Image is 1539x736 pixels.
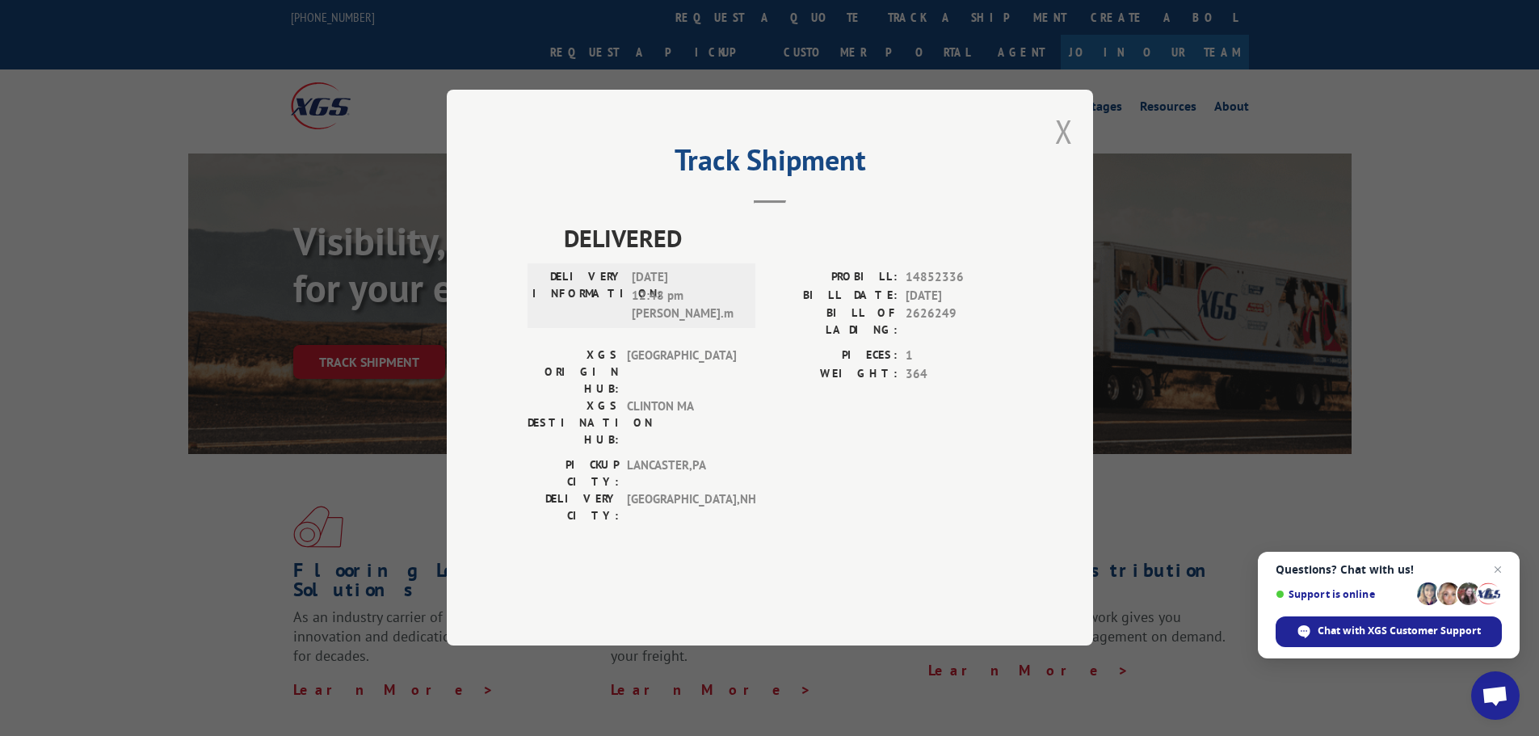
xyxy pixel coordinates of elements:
[906,347,1012,366] span: 1
[770,365,898,384] label: WEIGHT:
[528,398,619,449] label: XGS DESTINATION HUB:
[906,269,1012,288] span: 14852336
[906,305,1012,339] span: 2626249
[1488,560,1507,579] span: Close chat
[770,305,898,339] label: BILL OF LADING:
[1276,563,1502,576] span: Questions? Chat with us!
[528,149,1012,179] h2: Track Shipment
[1055,110,1073,153] button: Close modal
[532,269,624,324] label: DELIVERY INFORMATION:
[627,491,736,525] span: [GEOGRAPHIC_DATA] , NH
[906,287,1012,305] span: [DATE]
[770,269,898,288] label: PROBILL:
[770,347,898,366] label: PIECES:
[528,347,619,398] label: XGS ORIGIN HUB:
[528,491,619,525] label: DELIVERY CITY:
[627,457,736,491] span: LANCASTER , PA
[1276,588,1411,600] span: Support is online
[906,365,1012,384] span: 364
[528,457,619,491] label: PICKUP CITY:
[627,347,736,398] span: [GEOGRAPHIC_DATA]
[770,287,898,305] label: BILL DATE:
[632,269,741,324] span: [DATE] 12:48 pm [PERSON_NAME].m
[1276,616,1502,647] div: Chat with XGS Customer Support
[564,221,1012,257] span: DELIVERED
[1318,624,1481,638] span: Chat with XGS Customer Support
[627,398,736,449] span: CLINTON MA
[1471,671,1520,720] div: Open chat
